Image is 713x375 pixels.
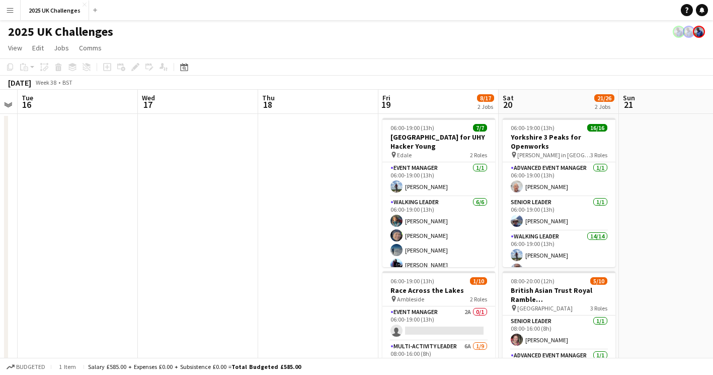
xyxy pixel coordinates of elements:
span: 2 Roles [470,151,487,159]
span: [PERSON_NAME] in [GEOGRAPHIC_DATA] [517,151,590,159]
span: 19 [381,99,390,110]
span: Total Budgeted £585.00 [231,363,301,370]
app-job-card: 06:00-19:00 (13h)7/7[GEOGRAPHIC_DATA] for UHY Hacker Young Edale2 RolesEvent Manager1/106:00-19:0... [382,118,495,267]
button: 2025 UK Challenges [21,1,89,20]
span: Thu [262,93,275,102]
app-card-role: Advanced Event Manager1/106:00-19:00 (13h)[PERSON_NAME] [503,162,615,197]
span: 16 [20,99,33,110]
h3: [GEOGRAPHIC_DATA] for UHY Hacker Young [382,133,495,151]
span: Tue [22,93,33,102]
a: Edit [28,41,48,54]
span: 3 Roles [590,151,607,159]
span: Edit [32,43,44,52]
app-card-role: Senior Leader1/106:00-19:00 (13h)[PERSON_NAME] [503,197,615,231]
span: 8/17 [477,94,494,102]
span: Week 38 [33,79,58,86]
span: 17 [140,99,155,110]
div: BST [62,79,72,86]
span: 1/10 [470,277,487,285]
app-user-avatar: Andy Baker [683,26,695,38]
div: Salary £585.00 + Expenses £0.00 + Subsistence £0.00 = [88,363,301,370]
span: Sat [503,93,514,102]
span: Jobs [54,43,69,52]
a: Comms [75,41,106,54]
span: View [8,43,22,52]
app-card-role: Walking Leader6/606:00-19:00 (13h)[PERSON_NAME][PERSON_NAME][PERSON_NAME][PERSON_NAME] [382,197,495,307]
span: Ambleside [397,295,424,303]
span: 21 [621,99,635,110]
h3: British Asian Trust Royal Ramble ([GEOGRAPHIC_DATA]) [503,286,615,304]
span: Edale [397,151,412,159]
span: Wed [142,93,155,102]
span: 5/10 [590,277,607,285]
app-card-role: Senior Leader1/108:00-16:00 (8h)[PERSON_NAME] [503,316,615,350]
app-user-avatar: Andy Baker [693,26,705,38]
div: [DATE] [8,78,31,88]
h3: Yorkshire 3 Peaks for Openworks [503,133,615,151]
div: 2 Jobs [478,103,494,110]
span: Budgeted [16,363,45,370]
a: View [4,41,26,54]
app-job-card: 06:00-19:00 (13h)16/16Yorkshire 3 Peaks for Openworks [PERSON_NAME] in [GEOGRAPHIC_DATA]3 RolesAd... [503,118,615,267]
span: [GEOGRAPHIC_DATA] [517,304,573,312]
h1: 2025 UK Challenges [8,24,113,39]
span: Comms [79,43,102,52]
span: 2 Roles [470,295,487,303]
span: 21/26 [594,94,614,102]
a: Jobs [50,41,73,54]
span: 08:00-20:00 (12h) [511,277,554,285]
button: Budgeted [5,361,47,372]
span: 18 [261,99,275,110]
app-card-role: Event Manager2A0/106:00-19:00 (13h) [382,306,495,341]
span: 1 item [55,363,80,370]
h3: Race Across the Lakes [382,286,495,295]
span: Fri [382,93,390,102]
span: 7/7 [473,124,487,132]
span: 3 Roles [590,304,607,312]
span: 20 [501,99,514,110]
span: 06:00-19:00 (13h) [390,277,434,285]
div: 2 Jobs [595,103,614,110]
app-user-avatar: Andy Baker [673,26,685,38]
span: 06:00-19:00 (13h) [390,124,434,132]
span: 06:00-19:00 (13h) [511,124,554,132]
span: 16/16 [587,124,607,132]
span: Sun [623,93,635,102]
app-card-role: Event Manager1/106:00-19:00 (13h)[PERSON_NAME] [382,162,495,197]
